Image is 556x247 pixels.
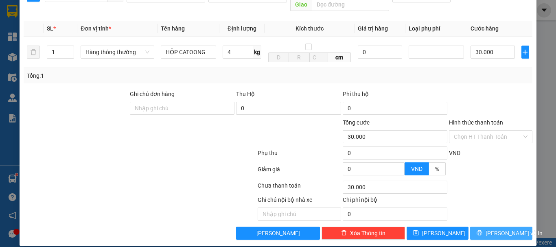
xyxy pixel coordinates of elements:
input: 0 [358,46,402,59]
img: logo [11,13,49,51]
span: printer [477,230,482,236]
div: Ghi chú nội bộ nhà xe [258,195,341,208]
span: kg [253,46,261,59]
th: Loại phụ phí [405,21,467,37]
div: Chưa thanh toán [257,181,342,195]
span: save [413,230,419,236]
div: Phí thu hộ [343,90,447,102]
div: Tổng: 1 [27,71,215,80]
span: Tổng cước [343,119,370,126]
span: Thu Hộ [236,91,255,97]
div: Giảm giá [257,165,342,179]
button: printer[PERSON_NAME] và In [470,227,532,240]
label: Ghi chú đơn hàng [130,91,175,97]
button: deleteXóa Thông tin [322,227,405,240]
span: Giá trị hàng [358,25,388,32]
span: Đơn vị tính [81,25,111,32]
span: [PERSON_NAME] [422,229,466,238]
span: cm [328,52,351,62]
input: Ghi chú đơn hàng [130,102,234,115]
strong: Hotline : 0889 23 23 23 [101,34,153,40]
input: VD: Bàn, Ghế [161,46,216,59]
span: VND [411,166,422,172]
span: [PERSON_NAME] [256,229,300,238]
span: Tên hàng [161,25,185,32]
span: SL [47,25,53,32]
span: % [435,166,439,172]
strong: CÔNG TY TNHH VĨNH QUANG [72,14,182,22]
div: Phụ thu [257,149,342,163]
button: [PERSON_NAME] [236,227,320,240]
span: delete [341,230,347,236]
label: Hình thức thanh toán [449,119,503,126]
span: [PERSON_NAME] và In [486,229,543,238]
div: Chi phí nội bộ [343,195,447,208]
span: Xóa Thông tin [350,229,385,238]
input: R [289,52,309,62]
input: Nhập ghi chú [258,208,341,221]
span: Hàng thông thường [85,46,149,58]
span: Website [91,43,110,49]
span: Định lượng [228,25,256,32]
strong: : [DOMAIN_NAME] [91,42,163,50]
button: plus [521,46,529,59]
span: Cước hàng [471,25,499,32]
span: plus [522,49,529,55]
strong: PHIẾU GỬI HÀNG [94,24,160,33]
span: VND [449,150,460,156]
button: save[PERSON_NAME] [407,227,469,240]
span: Kích thước [296,25,324,32]
input: C [309,52,328,62]
input: D [268,52,289,62]
button: delete [27,46,40,59]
